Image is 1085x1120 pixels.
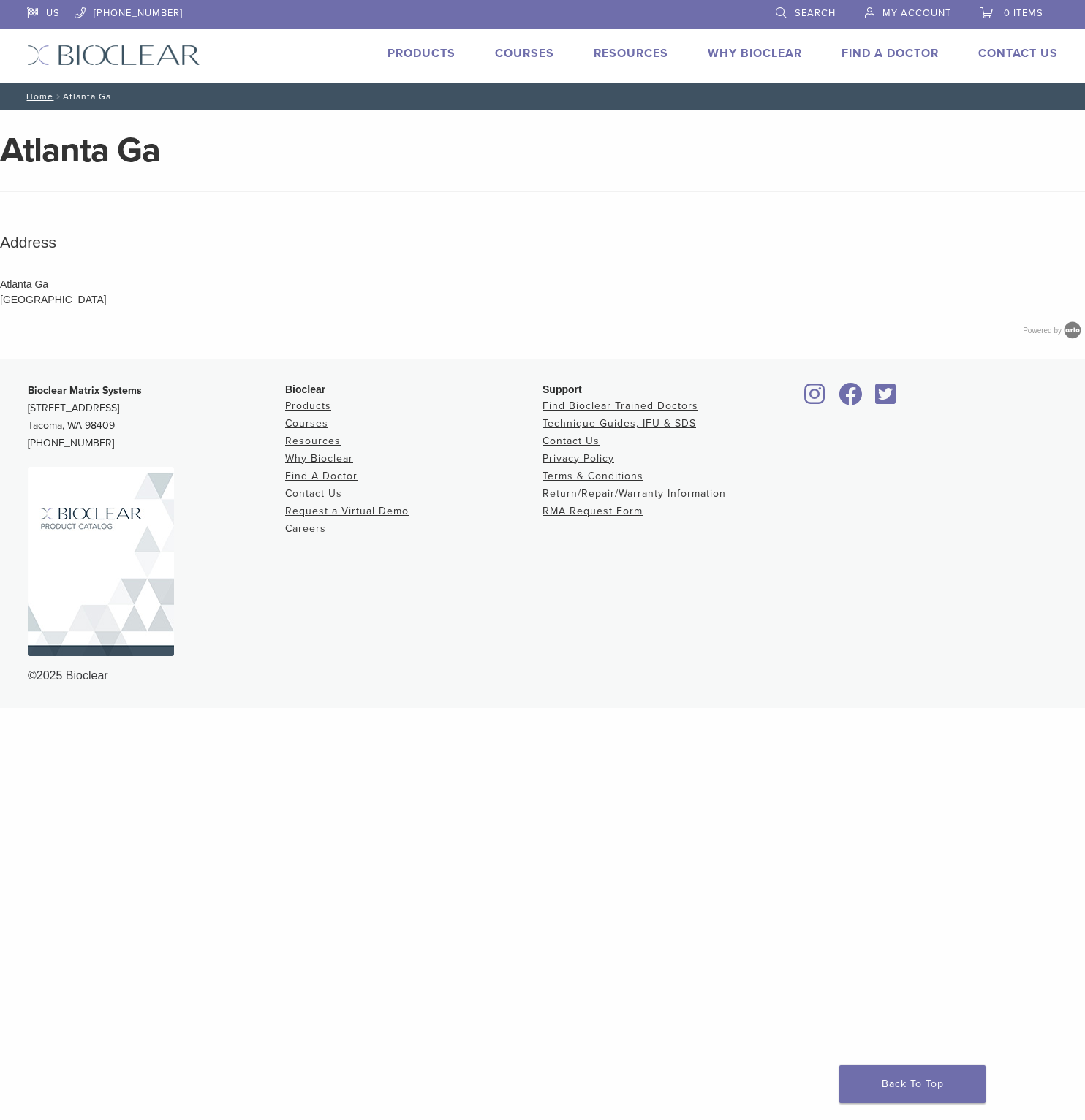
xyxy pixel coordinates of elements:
[1023,327,1085,335] a: Powered by
[285,435,341,447] a: Resources
[285,487,342,500] a: Contact Us
[870,392,901,406] a: Bioclear
[53,93,63,100] span: /
[387,46,455,61] a: Products
[542,435,600,447] a: Contact Us
[28,382,285,452] p: [STREET_ADDRESS] Tacoma, WA 98409 [PHONE_NUMBER]
[542,417,696,430] a: Technique Guides, IFU & SDS
[16,83,1069,110] nav: Atlanta Ga
[285,470,358,482] a: Find A Doctor
[285,452,353,465] a: Why Bioclear
[27,45,200,66] img: Bioclear
[800,392,831,406] a: Bioclear
[1004,7,1043,19] span: 0 items
[839,1065,986,1103] a: Back To Top
[882,7,951,19] span: My Account
[285,400,331,412] a: Products
[28,467,174,656] img: Bioclear
[542,470,643,482] a: Terms & Conditions
[842,46,939,61] a: Find A Doctor
[22,91,53,102] a: Home
[542,400,698,412] a: Find Bioclear Trained Doctors
[978,46,1058,61] a: Contact Us
[285,417,328,430] a: Courses
[285,384,325,395] span: Bioclear
[594,46,668,61] a: Resources
[833,392,867,406] a: Bioclear
[285,522,326,535] a: Careers
[542,384,582,395] span: Support
[708,46,802,61] a: Why Bioclear
[28,667,1057,685] div: ©2025 Bioclear
[542,487,726,500] a: Return/Repair/Warranty Information
[495,46,554,61] a: Courses
[28,384,142,397] strong: Bioclear Matrix Systems
[542,505,643,517] a: RMA Request Form
[542,452,614,465] a: Privacy Policy
[795,7,836,19] span: Search
[285,505,409,517] a: Request a Virtual Demo
[1062,319,1084,341] img: Arlo training & Event Software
